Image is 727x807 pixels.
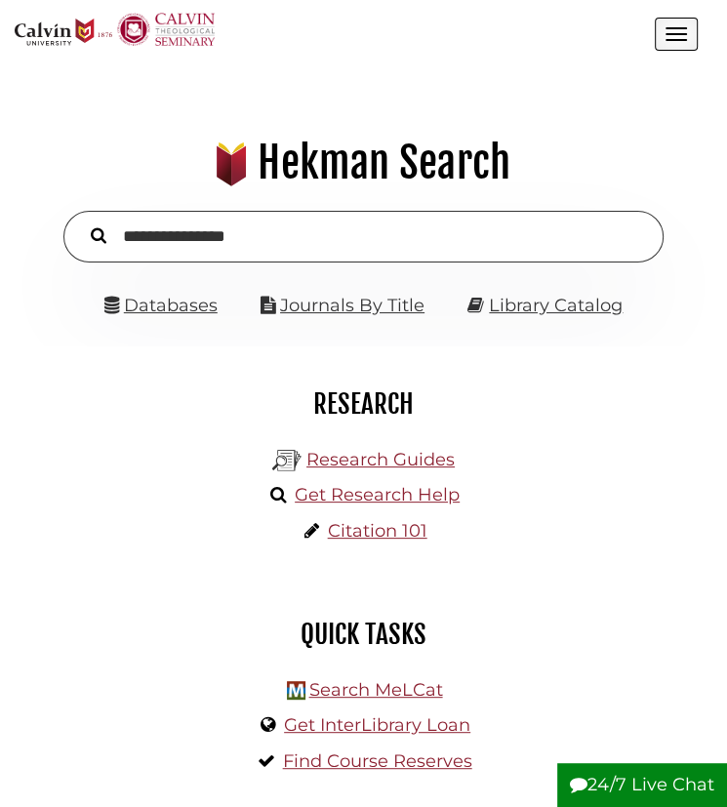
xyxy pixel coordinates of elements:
[104,295,218,316] a: Databases
[29,387,698,421] h2: Research
[284,714,470,736] a: Get InterLibrary Loan
[287,681,305,700] img: Hekman Library Logo
[81,222,116,247] button: Search
[306,449,455,470] a: Research Guides
[283,750,472,772] a: Find Course Reserves
[25,137,702,189] h1: Hekman Search
[655,18,698,51] button: Open the menu
[328,520,427,542] a: Citation 101
[117,13,215,46] img: Calvin Theological Seminary
[280,295,424,316] a: Journals By Title
[295,484,460,505] a: Get Research Help
[272,446,302,475] img: Hekman Library Logo
[91,227,106,245] i: Search
[489,295,623,316] a: Library Catalog
[308,679,442,701] a: Search MeLCat
[29,618,698,651] h2: Quick Tasks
